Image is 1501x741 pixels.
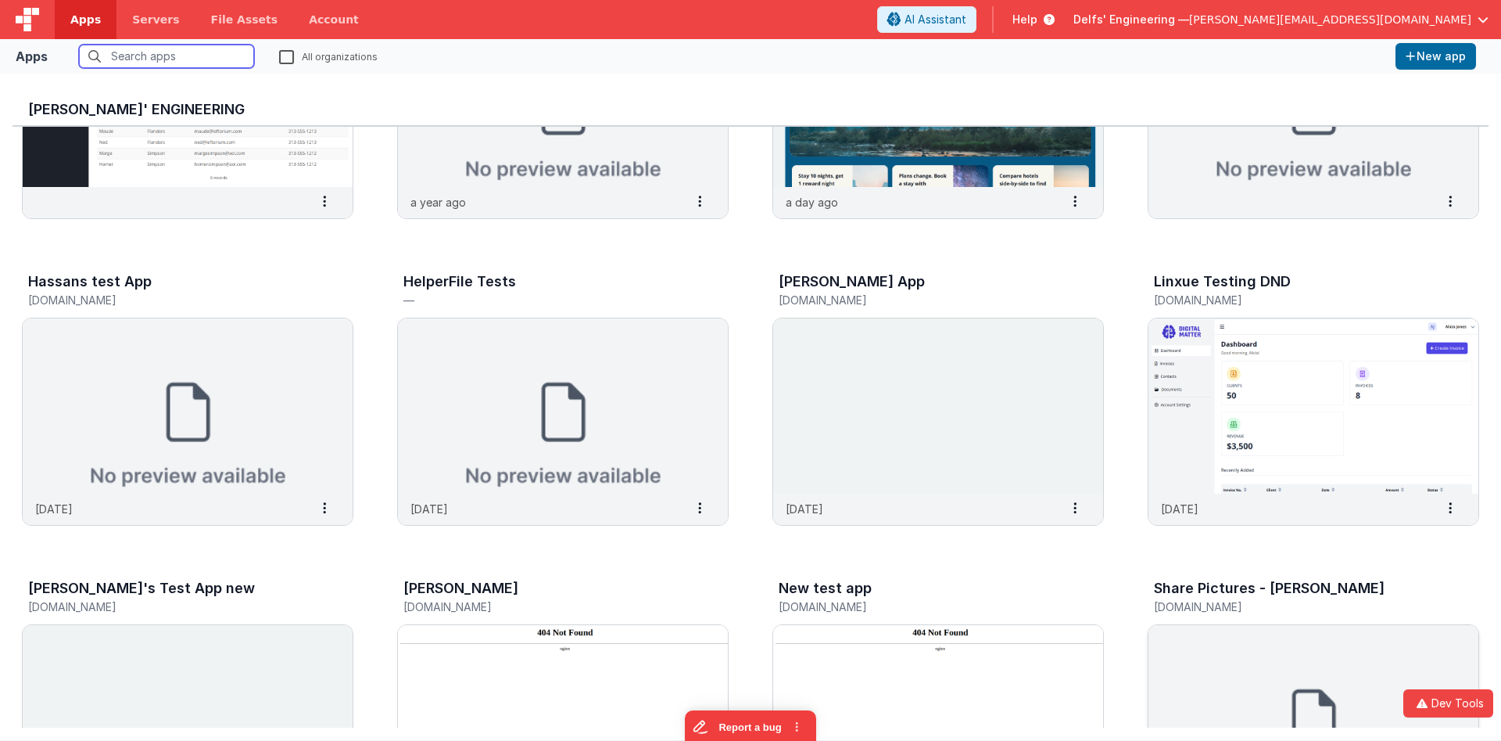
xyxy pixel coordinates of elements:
span: Delfs' Engineering — [1073,12,1189,27]
h3: Linxue Testing DND [1154,274,1291,290]
p: a day ago [786,194,838,210]
h3: Hassans test App [28,274,152,290]
h3: Share Pictures - [PERSON_NAME] [1154,581,1385,596]
p: [DATE] [35,501,73,517]
h3: [PERSON_NAME]'s Test App new [28,581,255,596]
h5: [DOMAIN_NAME] [779,601,1065,613]
h5: [DOMAIN_NAME] [779,294,1065,306]
button: New app [1395,43,1476,70]
h5: [DOMAIN_NAME] [28,601,314,613]
p: [DATE] [410,501,448,517]
label: All organizations [279,49,378,63]
h3: HelperFile Tests [403,274,516,290]
input: Search apps [79,45,254,68]
button: Dev Tools [1403,689,1493,718]
button: Delfs' Engineering — [PERSON_NAME][EMAIL_ADDRESS][DOMAIN_NAME] [1073,12,1488,27]
span: Servers [132,12,179,27]
h3: [PERSON_NAME] [403,581,518,596]
span: [PERSON_NAME][EMAIL_ADDRESS][DOMAIN_NAME] [1189,12,1471,27]
p: [DATE] [1161,501,1198,517]
h5: [DOMAIN_NAME] [1154,601,1440,613]
h3: New test app [779,581,872,596]
h3: [PERSON_NAME] App [779,274,925,290]
h5: — [403,294,690,306]
h5: [DOMAIN_NAME] [403,601,690,613]
p: a year ago [410,194,466,210]
h3: [PERSON_NAME]' Engineering [28,102,1473,117]
h5: [DOMAIN_NAME] [1154,294,1440,306]
span: Help [1012,12,1037,27]
button: AI Assistant [877,6,976,33]
span: AI Assistant [905,12,966,27]
p: [DATE] [786,501,823,517]
span: Apps [70,12,101,27]
span: File Assets [211,12,278,27]
h5: [DOMAIN_NAME] [28,294,314,306]
div: Apps [16,47,48,66]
